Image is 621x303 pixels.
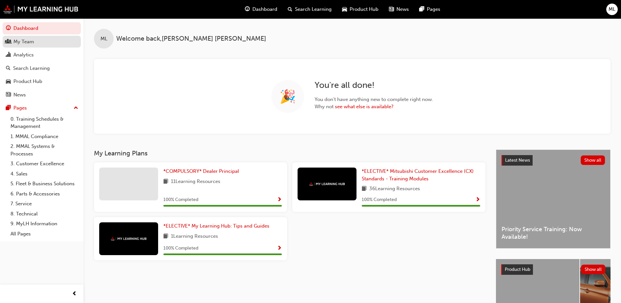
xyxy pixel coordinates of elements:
[3,22,81,34] a: Dashboard
[8,159,81,169] a: 3. Customer Excellence
[163,245,198,252] span: 100 % Completed
[414,3,446,16] a: pages-iconPages
[6,105,11,111] span: pages-icon
[505,157,530,163] span: Latest News
[362,185,367,193] span: book-icon
[163,232,168,241] span: book-icon
[362,196,397,204] span: 100 % Completed
[427,6,440,13] span: Pages
[277,197,282,203] span: Show Progress
[8,169,81,179] a: 4. Sales
[13,104,27,112] div: Pages
[501,264,605,275] a: Product HubShow all
[171,178,220,186] span: 11 Learning Resources
[13,65,50,72] div: Search Learning
[362,168,480,182] a: *ELECTIVE* Mitsubishi Customer Excellence (CX) Standards - Training Modules
[3,89,81,101] a: News
[252,6,277,13] span: Dashboard
[337,3,384,16] a: car-iconProduct Hub
[8,131,81,142] a: 1. MMAL Compliance
[163,196,198,204] span: 100 % Completed
[475,196,480,204] button: Show Progress
[3,102,81,114] button: Pages
[240,3,283,16] a: guage-iconDashboard
[475,197,480,203] span: Show Progress
[6,66,10,71] span: search-icon
[6,92,11,98] span: news-icon
[171,232,218,241] span: 1 Learning Resources
[100,35,107,43] span: ML
[496,150,611,249] a: Latest NewsShow allPriority Service Training: Now Available!
[315,80,433,91] h2: You're all done!
[295,6,332,13] span: Search Learning
[384,3,414,16] a: news-iconNews
[8,209,81,219] a: 8. Technical
[362,168,474,182] span: *ELECTIVE* Mitsubishi Customer Excellence (CX) Standards - Training Modules
[280,93,296,100] span: 🎉
[283,3,337,16] a: search-iconSearch Learning
[581,265,606,274] button: Show all
[6,26,11,31] span: guage-icon
[609,6,615,13] span: ML
[315,96,433,103] span: You don't have anything new to complete right now.
[8,179,81,189] a: 5. Fleet & Business Solutions
[369,185,420,193] span: 36 Learning Resources
[6,79,11,85] span: car-icon
[163,168,242,175] a: *COMPULSORY* Dealer Principal
[8,199,81,209] a: 7. Service
[581,155,605,165] button: Show all
[94,150,485,157] h3: My Learning Plans
[396,6,409,13] span: News
[277,196,282,204] button: Show Progress
[13,51,34,59] div: Analytics
[389,5,394,13] span: news-icon
[335,104,393,110] a: see what else is available?
[13,91,26,99] div: News
[163,168,239,174] span: *COMPULSORY* Dealer Principal
[419,5,424,13] span: pages-icon
[3,75,81,88] a: Product Hub
[13,38,34,46] div: My Team
[8,189,81,199] a: 6. Parts & Accessories
[342,5,347,13] span: car-icon
[111,237,147,241] img: mmal
[163,222,272,230] a: *ELECTIVE* My Learning Hub: Tips and Guides
[245,5,250,13] span: guage-icon
[3,5,79,13] img: mmal
[3,62,81,74] a: Search Learning
[315,103,433,111] span: Why not
[3,49,81,61] a: Analytics
[6,39,11,45] span: people-icon
[606,4,618,15] button: ML
[502,155,605,166] a: Latest NewsShow all
[3,36,81,48] a: My Team
[74,104,78,112] span: up-icon
[277,244,282,253] button: Show Progress
[3,21,81,102] button: DashboardMy TeamAnalyticsSearch LearningProduct HubNews
[277,246,282,252] span: Show Progress
[72,290,77,298] span: prev-icon
[163,223,269,229] span: *ELECTIVE* My Learning Hub: Tips and Guides
[116,35,266,43] span: Welcome back , [PERSON_NAME] [PERSON_NAME]
[502,226,605,240] span: Priority Service Training: Now Available!
[6,52,11,58] span: chart-icon
[505,267,530,272] span: Product Hub
[8,219,81,229] a: 9. MyLH Information
[163,178,168,186] span: book-icon
[288,5,292,13] span: search-icon
[8,114,81,131] a: 0. Training Schedules & Management
[8,229,81,239] a: All Pages
[13,78,42,85] div: Product Hub
[309,182,345,186] img: mmal
[350,6,378,13] span: Product Hub
[8,141,81,159] a: 2. MMAL Systems & Processes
